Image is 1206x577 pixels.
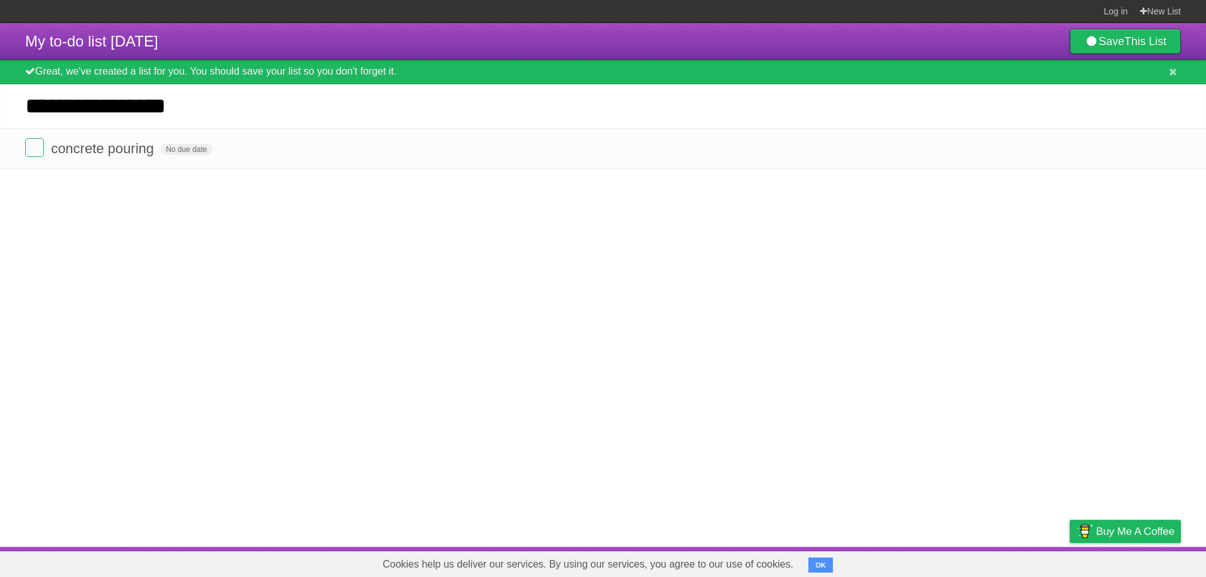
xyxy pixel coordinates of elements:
label: Done [25,138,44,157]
b: This List [1124,35,1166,48]
a: Terms [1011,550,1038,574]
img: Buy me a coffee [1076,520,1093,542]
span: No due date [161,144,212,155]
a: Suggest a feature [1102,550,1181,574]
a: SaveThis List [1070,29,1181,54]
span: concrete pouring [51,141,157,156]
a: About [903,550,929,574]
a: Buy me a coffee [1070,520,1181,543]
a: Privacy [1053,550,1086,574]
button: OK [808,558,833,573]
span: Buy me a coffee [1096,520,1175,542]
a: Developers [944,550,995,574]
span: Cookies help us deliver our services. By using our services, you agree to our use of cookies. [370,552,806,577]
span: My to-do list [DATE] [25,33,158,50]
